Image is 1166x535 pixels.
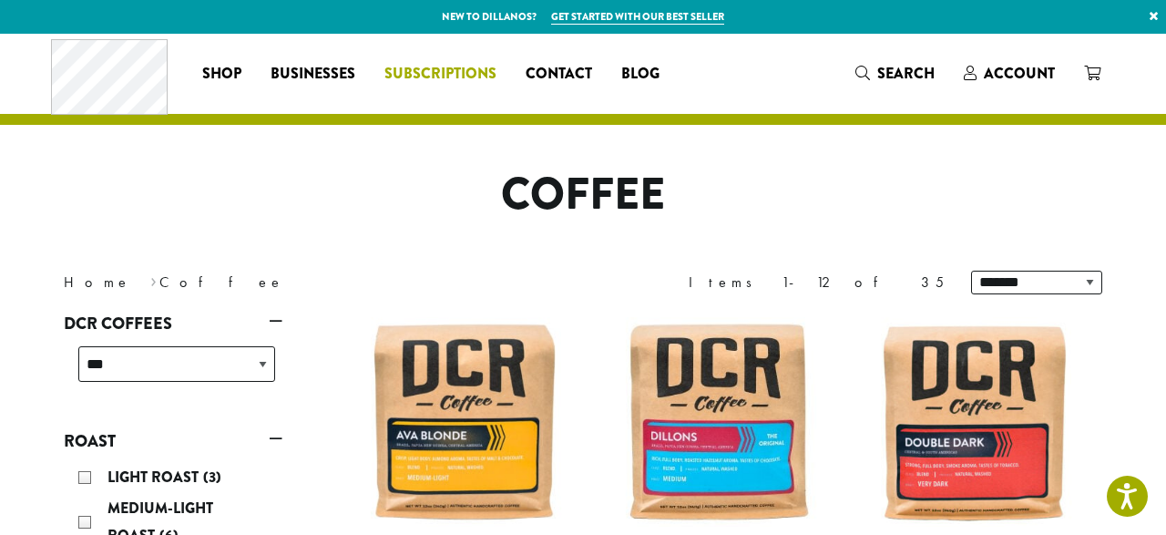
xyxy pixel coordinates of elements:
[64,339,282,404] div: DCR Coffees
[689,272,944,293] div: Items 1-12 of 35
[841,58,949,88] a: Search
[64,308,282,339] a: DCR Coffees
[551,9,724,25] a: Get started with our best seller
[64,273,131,292] a: Home
[64,426,282,457] a: Roast
[360,317,569,527] img: Ava-Blonde-12oz-1-300x300.jpg
[526,63,592,86] span: Contact
[64,272,556,293] nav: Breadcrumb
[188,59,256,88] a: Shop
[107,467,203,488] span: Light Roast
[271,63,355,86] span: Businesses
[150,265,157,293] span: ›
[203,467,221,488] span: (3)
[621,63,660,86] span: Blog
[870,317,1079,527] img: Double-Dark-12oz-300x300.jpg
[984,63,1055,84] span: Account
[615,317,824,527] img: Dillons-12oz-300x300.jpg
[384,63,496,86] span: Subscriptions
[202,63,241,86] span: Shop
[50,169,1116,221] h1: Coffee
[877,63,935,84] span: Search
